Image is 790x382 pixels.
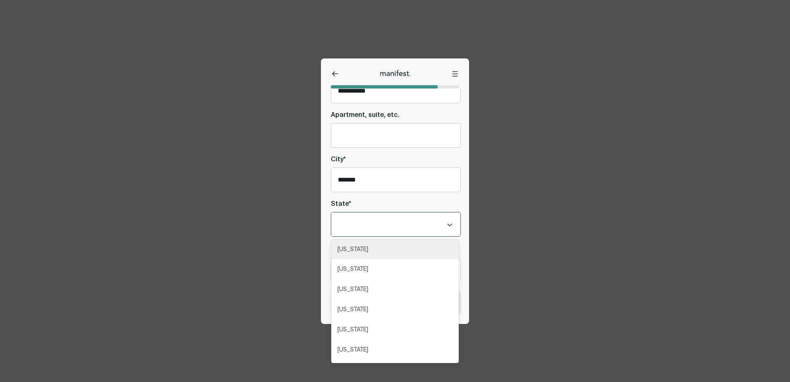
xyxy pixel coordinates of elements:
div: [US_STATE] [331,240,459,260]
label: Zip code [331,247,461,256]
div: [US_STATE] [331,340,459,360]
label: Apartment, suite, etc. [331,110,461,120]
div: [US_STATE] [331,280,459,300]
label: City* [331,154,461,164]
div: [US_STATE] [331,360,459,380]
div: [US_STATE] [331,300,459,320]
div: [US_STATE] [331,320,459,340]
label: State* [331,199,461,209]
div: [US_STATE] [331,259,459,280]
